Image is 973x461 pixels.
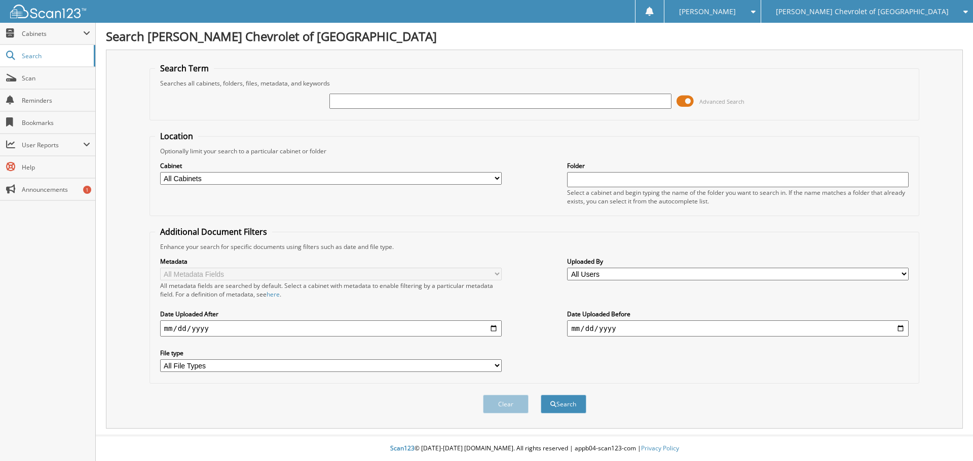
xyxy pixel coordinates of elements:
div: © [DATE]-[DATE] [DOMAIN_NAME]. All rights reserved | appb04-scan123-com | [96,436,973,461]
div: Enhance your search for specific documents using filters such as date and file type. [155,242,914,251]
span: Scan123 [390,444,415,452]
span: [PERSON_NAME] Chevrolet of [GEOGRAPHIC_DATA] [776,9,949,15]
label: Cabinet [160,161,502,170]
label: File type [160,349,502,357]
span: Bookmarks [22,118,90,127]
legend: Search Term [155,63,214,74]
span: Announcements [22,185,90,194]
div: All metadata fields are searched by default. Select a cabinet with metadata to enable filtering b... [160,281,502,299]
h1: Search [PERSON_NAME] Chevrolet of [GEOGRAPHIC_DATA] [106,28,963,45]
label: Folder [567,161,909,170]
span: [PERSON_NAME] [679,9,736,15]
label: Uploaded By [567,257,909,266]
span: Scan [22,74,90,82]
span: Search [22,52,89,60]
span: Advanced Search [699,98,744,105]
span: User Reports [22,141,83,149]
label: Date Uploaded After [160,310,502,318]
img: scan123-logo-white.svg [10,5,86,18]
div: Searches all cabinets, folders, files, metadata, and keywords [155,79,914,88]
span: Help [22,163,90,172]
button: Search [541,395,586,413]
legend: Location [155,131,198,142]
span: Reminders [22,96,90,105]
span: Cabinets [22,29,83,38]
label: Metadata [160,257,502,266]
div: 1 [83,186,91,194]
input: start [160,320,502,337]
button: Clear [483,395,529,413]
div: Select a cabinet and begin typing the name of the folder you want to search in. If the name match... [567,188,909,205]
input: end [567,320,909,337]
a: here [267,290,280,299]
a: Privacy Policy [641,444,679,452]
legend: Additional Document Filters [155,226,272,237]
label: Date Uploaded Before [567,310,909,318]
div: Optionally limit your search to a particular cabinet or folder [155,147,914,155]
